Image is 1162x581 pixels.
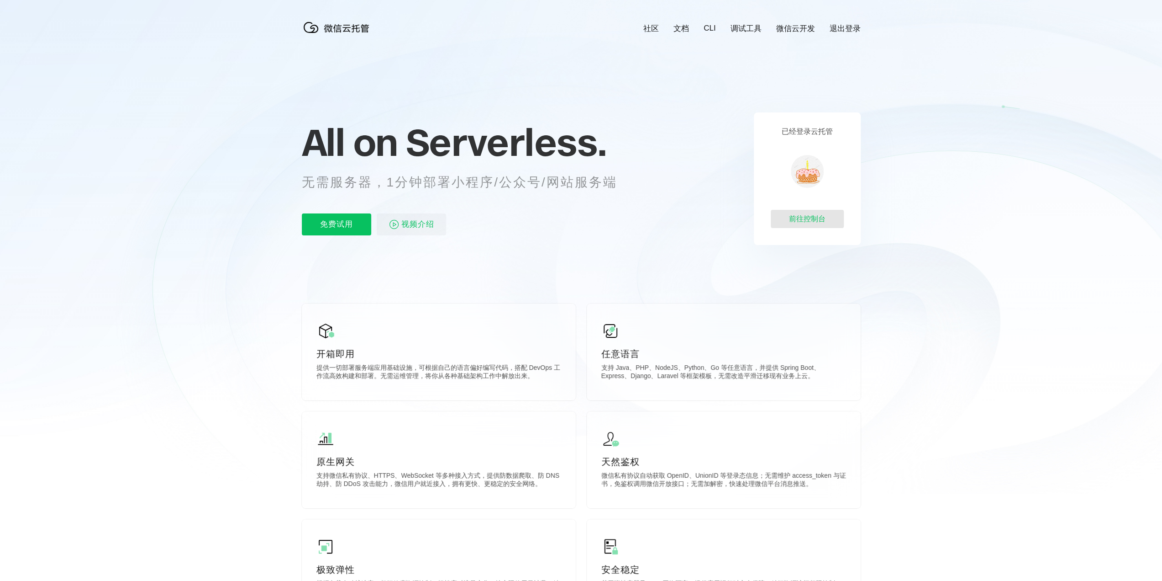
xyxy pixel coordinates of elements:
p: 免费试用 [302,213,371,235]
span: 视频介绍 [401,213,434,235]
p: 原生网关 [316,455,561,468]
a: 微信云开发 [776,23,815,34]
p: 微信私有协议自动获取 OpenID、UnionID 等登录态信息；无需维护 access_token 与证书，免鉴权调用微信开放接口；无需加解密，快速处理微信平台消息推送。 [601,472,846,490]
div: 前往控制台 [771,210,844,228]
span: All on [302,119,397,165]
p: 开箱即用 [316,347,561,360]
a: 文档 [673,23,689,34]
p: 无需服务器，1分钟部署小程序/公众号/网站服务端 [302,173,634,192]
p: 任意语言 [601,347,846,360]
p: 支持微信私有协议、HTTPS、WebSocket 等多种接入方式，提供防数据爬取、防 DNS 劫持、防 DDoS 攻击能力，微信用户就近接入，拥有更快、更稳定的安全网络。 [316,472,561,490]
p: 支持 Java、PHP、NodeJS、Python、Go 等任意语言，并提供 Spring Boot、Express、Django、Laravel 等框架模板，无需改造平滑迁移现有业务上云。 [601,364,846,382]
a: 微信云托管 [302,30,375,38]
p: 提供一切部署服务端应用基础设施，可根据自己的语言偏好编写代码，搭配 DevOps 工作流高效构建和部署。无需运维管理，将你从各种基础架构工作中解放出来。 [316,364,561,382]
p: 天然鉴权 [601,455,846,468]
img: video_play.svg [389,219,400,230]
p: 极致弹性 [316,563,561,576]
a: 社区 [643,23,659,34]
img: 微信云托管 [302,18,375,37]
p: 安全稳定 [601,563,846,576]
a: 退出登录 [830,23,861,34]
p: 已经登录云托管 [782,127,833,137]
span: Serverless. [406,119,606,165]
a: CLI [704,24,715,33]
a: 调试工具 [731,23,762,34]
